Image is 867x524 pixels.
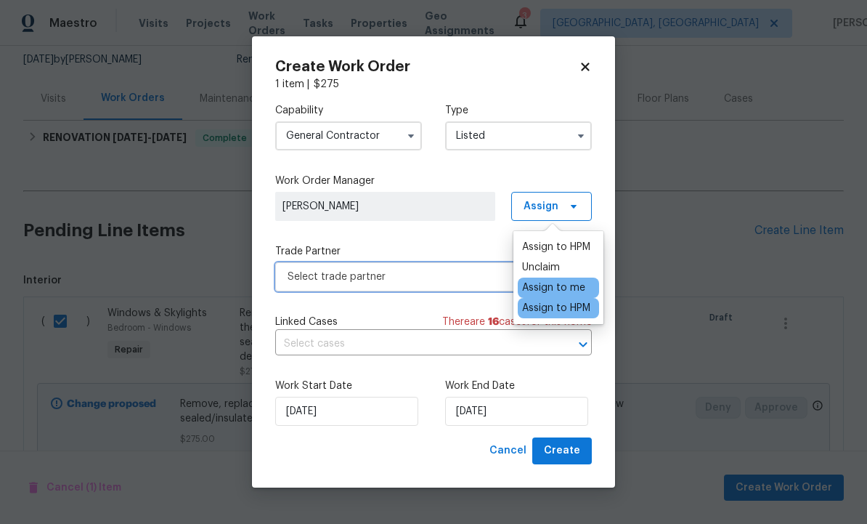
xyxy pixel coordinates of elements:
[275,77,592,92] div: 1 item |
[288,270,558,284] span: Select trade partner
[402,127,420,145] button: Show options
[275,379,422,393] label: Work Start Date
[275,244,592,259] label: Trade Partner
[275,103,422,118] label: Capability
[445,103,592,118] label: Type
[275,174,592,188] label: Work Order Manager
[275,397,418,426] input: M/D/YYYY
[488,317,499,327] span: 16
[522,281,585,295] div: Assign to me
[445,379,592,393] label: Work End Date
[484,438,532,464] button: Cancel
[532,438,592,464] button: Create
[282,199,488,214] span: [PERSON_NAME]
[275,121,422,150] input: Select...
[445,121,592,150] input: Select...
[573,334,593,355] button: Open
[445,397,588,426] input: M/D/YYYY
[442,315,592,329] span: There are case s for this home
[544,442,580,460] span: Create
[522,240,590,254] div: Assign to HPM
[572,127,590,145] button: Show options
[489,442,526,460] span: Cancel
[524,199,558,214] span: Assign
[522,301,590,315] div: Assign to HPM
[275,60,579,74] h2: Create Work Order
[275,333,551,355] input: Select cases
[275,315,338,329] span: Linked Cases
[522,260,560,275] div: Unclaim
[314,79,339,89] span: $ 275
